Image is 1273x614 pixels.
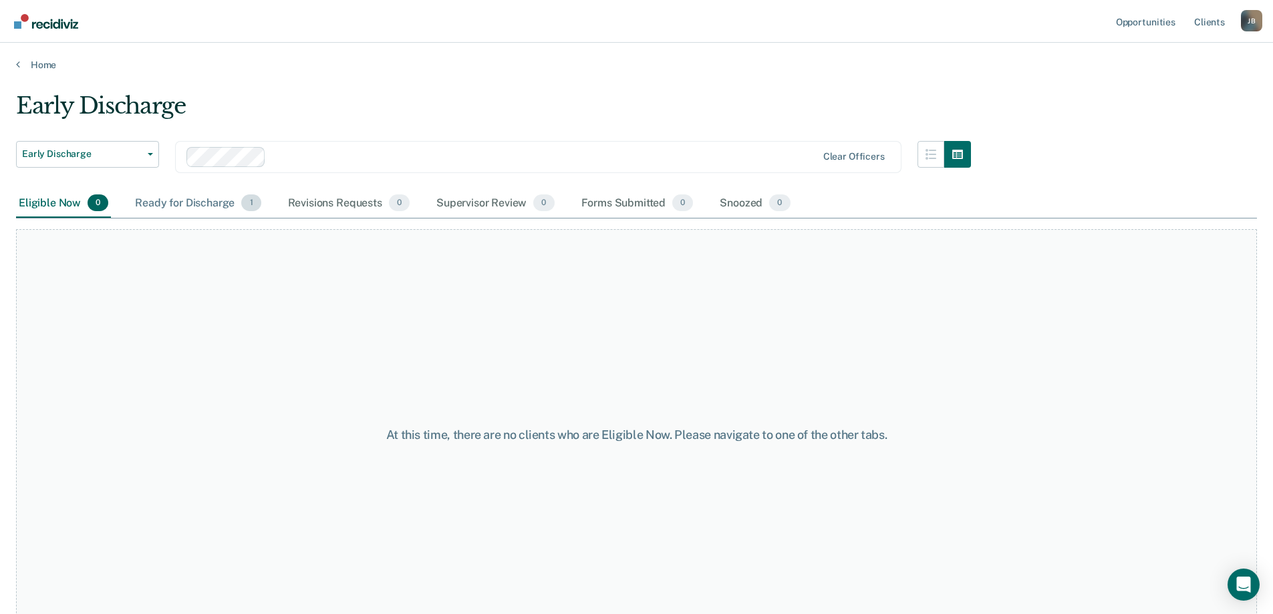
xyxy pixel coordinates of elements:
[132,189,263,218] div: Ready for Discharge1
[327,428,947,442] div: At this time, there are no clients who are Eligible Now. Please navigate to one of the other tabs.
[1241,10,1262,31] div: J B
[1241,10,1262,31] button: Profile dropdown button
[717,189,793,218] div: Snoozed0
[241,194,261,212] span: 1
[672,194,693,212] span: 0
[434,189,557,218] div: Supervisor Review0
[1228,569,1260,601] div: Open Intercom Messenger
[88,194,108,212] span: 0
[823,151,885,162] div: Clear officers
[16,141,159,168] button: Early Discharge
[579,189,696,218] div: Forms Submitted0
[16,59,1257,71] a: Home
[14,14,78,29] img: Recidiviz
[769,194,790,212] span: 0
[533,194,554,212] span: 0
[22,148,142,160] span: Early Discharge
[389,194,410,212] span: 0
[16,92,971,130] div: Early Discharge
[285,189,412,218] div: Revisions Requests0
[16,189,111,218] div: Eligible Now0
